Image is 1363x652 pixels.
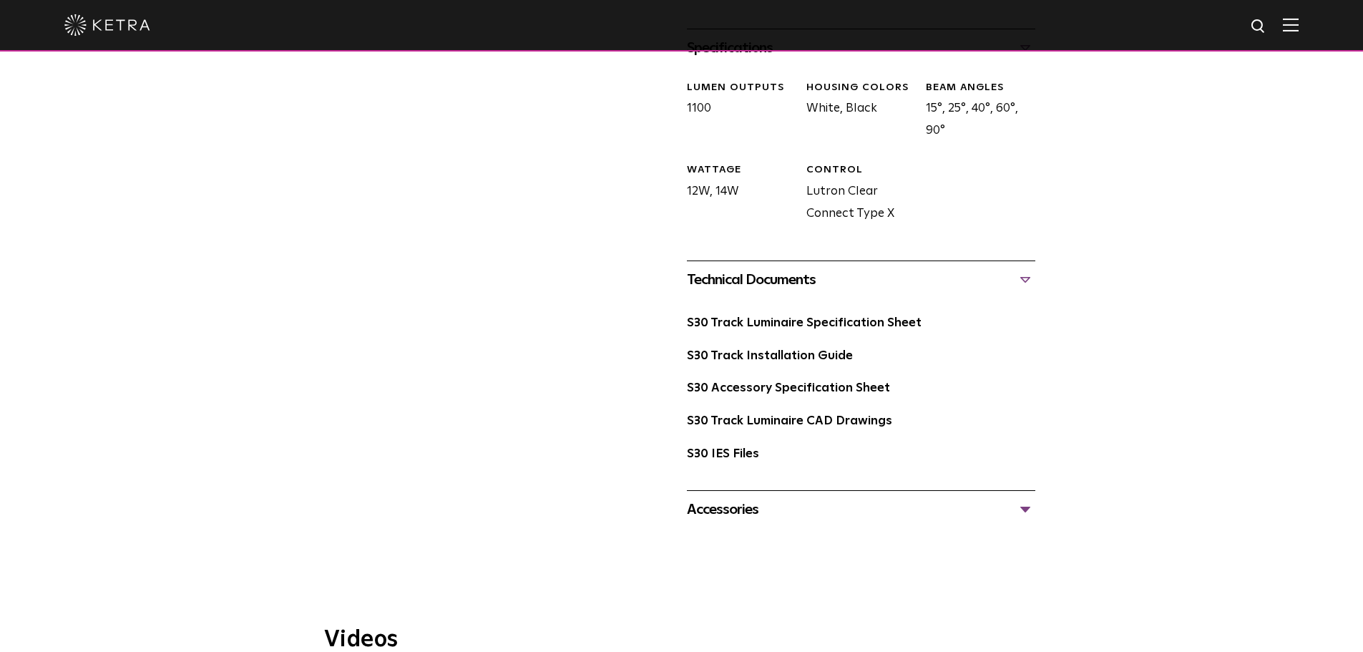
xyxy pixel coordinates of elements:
img: search icon [1250,18,1268,36]
a: S30 Track Luminaire Specification Sheet [687,317,922,329]
div: White, Black [796,81,915,142]
div: HOUSING COLORS [806,81,915,95]
a: S30 Track Installation Guide [687,350,853,362]
div: CONTROL [806,163,915,177]
div: 12W, 14W [676,163,796,225]
a: S30 IES Files [687,448,759,460]
div: LUMEN OUTPUTS [687,81,796,95]
img: Hamburger%20Nav.svg [1283,18,1299,31]
a: S30 Accessory Specification Sheet [687,382,890,394]
div: BEAM ANGLES [926,81,1035,95]
a: S30 Track Luminaire CAD Drawings [687,415,892,427]
div: 15°, 25°, 40°, 60°, 90° [915,81,1035,142]
div: WATTAGE [687,163,796,177]
div: 1100 [676,81,796,142]
h3: Videos [324,628,1040,651]
div: Technical Documents [687,268,1035,291]
div: Lutron Clear Connect Type X [796,163,915,225]
div: Accessories [687,498,1035,521]
img: ketra-logo-2019-white [64,14,150,36]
